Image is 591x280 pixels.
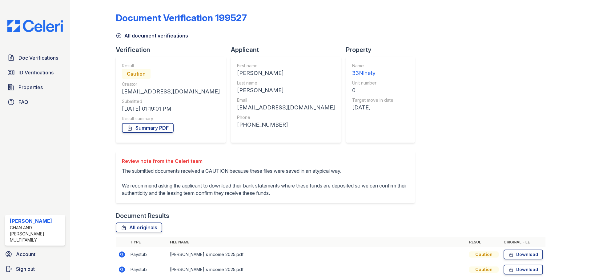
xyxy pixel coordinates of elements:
[501,237,545,247] th: Original file
[504,250,543,259] a: Download
[18,54,58,61] span: Doc Verifications
[16,250,35,258] span: Account
[237,80,335,86] div: Last name
[237,97,335,103] div: Email
[122,98,220,105] div: Submitted
[237,69,335,77] div: [PERSON_NAME]
[10,225,63,243] div: Ghan and [PERSON_NAME] Multifamily
[352,63,393,77] a: Name 33Ninety
[469,251,499,258] div: Caution
[237,63,335,69] div: First name
[122,123,174,133] a: Summary PDF
[469,266,499,273] div: Caution
[352,69,393,77] div: 33Ninety
[128,247,167,262] td: Paystub
[167,247,467,262] td: [PERSON_NAME]'s income 2025.pdf
[237,103,335,112] div: [EMAIL_ADDRESS][DOMAIN_NAME]
[5,52,65,64] a: Doc Verifications
[231,45,346,54] div: Applicant
[467,237,501,247] th: Result
[5,81,65,93] a: Properties
[18,84,43,91] span: Properties
[122,116,220,122] div: Result summary
[18,98,28,106] span: FAQ
[122,69,151,79] div: Caution
[116,12,247,23] div: Document Verification 199527
[128,262,167,277] td: Paystub
[352,97,393,103] div: Target move in date
[237,114,335,120] div: Phone
[122,81,220,87] div: Creator
[122,167,409,197] p: The submitted documents received a CAUTION because these files were saved in an atypical way. We ...
[128,237,167,247] th: Type
[504,265,543,274] a: Download
[18,69,54,76] span: ID Verifications
[237,86,335,95] div: [PERSON_NAME]
[237,120,335,129] div: [PHONE_NUMBER]
[5,96,65,108] a: FAQ
[116,45,231,54] div: Verification
[116,211,169,220] div: Document Results
[16,265,35,273] span: Sign out
[346,45,420,54] div: Property
[116,223,162,232] a: All originals
[352,80,393,86] div: Unit number
[5,66,65,79] a: ID Verifications
[167,262,467,277] td: [PERSON_NAME]'s income 2025.pdf
[116,32,188,39] a: All document verifications
[352,63,393,69] div: Name
[10,217,63,225] div: [PERSON_NAME]
[167,237,467,247] th: File name
[352,103,393,112] div: [DATE]
[122,105,220,113] div: [DATE] 01:19:01 PM
[2,263,68,275] a: Sign out
[122,63,220,69] div: Result
[122,157,409,165] div: Review note from the Celeri team
[352,86,393,95] div: 0
[2,20,68,32] img: CE_Logo_Blue-a8612792a0a2168367f1c8372b55b34899dd931a85d93a1a3d3e32e68fde9ad4.png
[122,87,220,96] div: [EMAIL_ADDRESS][DOMAIN_NAME]
[2,248,68,260] a: Account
